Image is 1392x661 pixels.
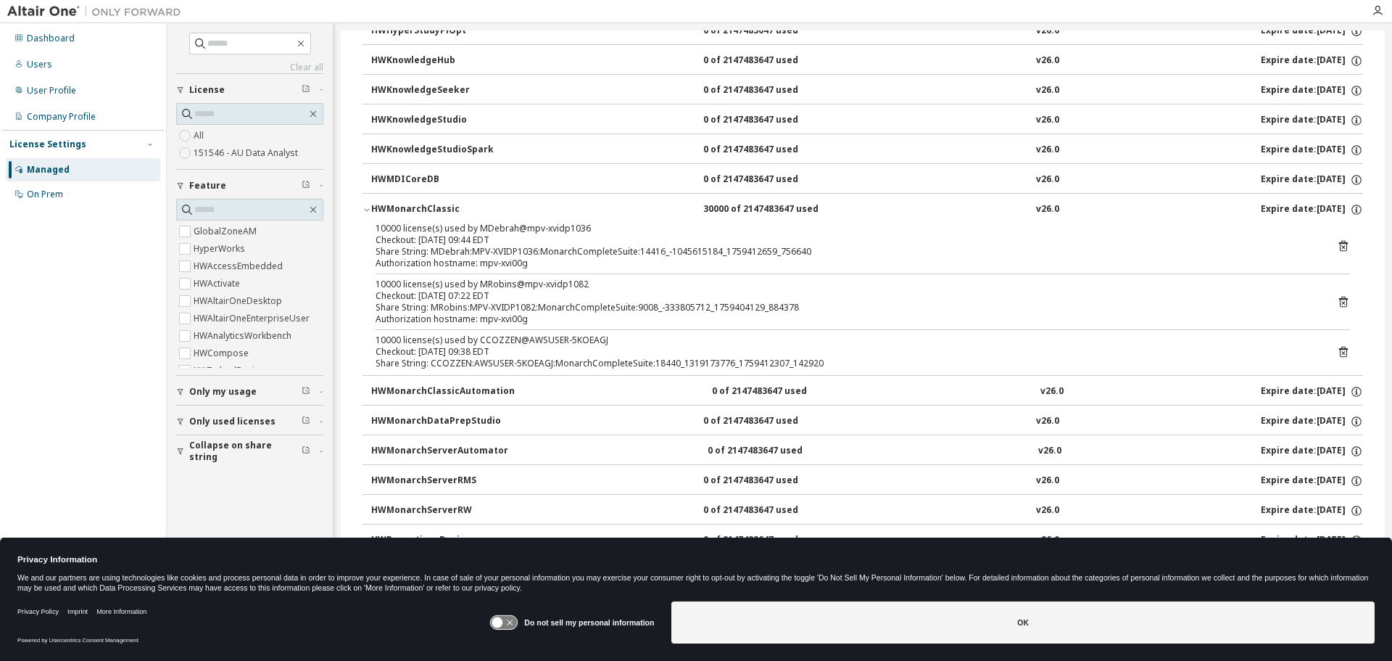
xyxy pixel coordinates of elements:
[371,415,502,428] div: HWMonarchDataPrepStudio
[1261,25,1363,38] div: Expire date: [DATE]
[712,385,842,398] div: 0 of 2147483647 used
[27,85,76,97] div: User Profile
[1261,173,1363,186] div: Expire date: [DATE]
[703,54,834,67] div: 0 of 2147483647 used
[1036,203,1059,216] div: v26.0
[703,173,834,186] div: 0 of 2147483647 used
[194,127,207,144] label: All
[27,33,75,44] div: Dashboard
[1261,415,1363,428] div: Expire date: [DATE]
[371,173,502,186] div: HWMDICoreDB
[376,313,1315,325] div: Authorization hostname: mpv-xvi00g
[302,416,310,427] span: Clear filter
[27,189,63,200] div: On Prem
[703,84,834,97] div: 0 of 2147483647 used
[7,4,188,19] img: Altair One
[1261,203,1363,216] div: Expire date: [DATE]
[1261,475,1363,488] div: Expire date: [DATE]
[176,406,323,438] button: Only used licenses
[302,84,310,96] span: Clear filter
[371,475,502,488] div: HWMonarchServerRMS
[194,345,252,362] label: HWCompose
[371,504,502,517] div: HWMonarchServerRW
[371,435,1363,467] button: HWMonarchServerAutomator0 of 2147483647 usedv26.0Expire date:[DATE]
[189,416,275,427] span: Only used licenses
[176,376,323,408] button: Only my usage
[703,475,834,488] div: 0 of 2147483647 used
[194,327,294,345] label: HWAnalyticsWorkbench
[176,74,323,106] button: License
[371,525,1363,557] button: HWPanopticonDesigner0 of 2147483647 usedv26.0Expire date:[DATE]
[1261,534,1363,547] div: Expire date: [DATE]
[194,223,260,240] label: GlobalZoneAM
[1038,445,1061,458] div: v26.0
[194,144,301,162] label: 151546 - AU Data Analyst
[1036,54,1059,67] div: v26.0
[376,279,1315,290] div: 10000 license(s) used by MRobins@mpv-xvidp1082
[1261,84,1363,97] div: Expire date: [DATE]
[1036,475,1059,488] div: v26.0
[176,435,323,467] button: Collapse on share string
[9,139,86,150] div: License Settings
[371,164,1363,196] button: HWMDICoreDB0 of 2147483647 usedv26.0Expire date:[DATE]
[371,445,508,458] div: HWMonarchServerAutomator
[371,376,1363,408] button: HWMonarchClassicAutomation0 of 2147483647 usedv26.0Expire date:[DATE]
[1261,504,1363,517] div: Expire date: [DATE]
[194,258,286,275] label: HWAccessEmbedded
[1036,173,1059,186] div: v26.0
[1036,144,1059,157] div: v26.0
[194,240,248,258] label: HyperWorks
[376,290,1315,302] div: Checkout: [DATE] 07:22 EDT
[1261,144,1363,157] div: Expire date: [DATE]
[1261,385,1363,398] div: Expire date: [DATE]
[376,302,1315,313] div: Share String: MRobins:MPV-XVIDP1082:MonarchCompleteSuite:9008_-333805712_1759404129_884378
[302,446,310,457] span: Clear filter
[371,54,502,67] div: HWKnowledgeHub
[1036,84,1059,97] div: v26.0
[27,59,52,70] div: Users
[371,385,515,398] div: HWMonarchClassicAutomation
[1261,114,1363,127] div: Expire date: [DATE]
[371,114,502,127] div: HWKnowledgeStudio
[302,180,310,192] span: Clear filter
[194,362,262,379] label: HWEmbedBasic
[371,25,502,38] div: HWHyperStudyPiOpt
[194,292,285,310] label: HWAltairOneDesktop
[376,358,1315,369] div: Share String: CCOZZEN:AWSUSER-5KOEAGJ:MonarchCompleteSuite:18440_1319173776_1759412307_142920
[1036,504,1059,517] div: v26.0
[371,134,1363,166] button: HWKnowledgeStudioSpark0 of 2147483647 usedv26.0Expire date:[DATE]
[194,275,243,292] label: HWActivate
[1036,25,1059,38] div: v26.0
[371,15,1363,47] button: HWHyperStudyPiOpt0 of 2147483647 usedv26.0Expire date:[DATE]
[376,334,1315,346] div: 10000 license(s) used by CCOZZEN@AWSUSER-5KOEAGJ
[176,170,323,202] button: Feature
[371,495,1363,527] button: HWMonarchServerRW0 of 2147483647 usedv26.0Expire date:[DATE]
[371,406,1363,438] button: HWMonarchDataPrepStudio0 of 2147483647 usedv26.0Expire date:[DATE]
[27,111,96,123] div: Company Profile
[708,445,838,458] div: 0 of 2147483647 used
[1261,54,1363,67] div: Expire date: [DATE]
[1036,415,1059,428] div: v26.0
[371,534,502,547] div: HWPanopticonDesigner
[703,144,834,157] div: 0 of 2147483647 used
[703,415,834,428] div: 0 of 2147483647 used
[176,62,323,73] a: Clear all
[189,440,302,463] span: Collapse on share string
[189,84,225,96] span: License
[371,144,502,157] div: HWKnowledgeStudioSpark
[1036,114,1059,127] div: v26.0
[189,180,226,192] span: Feature
[371,104,1363,136] button: HWKnowledgeStudio0 of 2147483647 usedv26.0Expire date:[DATE]
[27,164,70,176] div: Managed
[1261,445,1363,458] div: Expire date: [DATE]
[376,246,1315,258] div: Share String: MDebrah:MPV-XVIDP1036:MonarchCompleteSuite:14416_-1045615184_1759412659_756640
[371,75,1363,107] button: HWKnowledgeSeeker0 of 2147483647 usedv26.0Expire date:[DATE]
[371,45,1363,77] button: HWKnowledgeHub0 of 2147483647 usedv26.0Expire date:[DATE]
[371,84,502,97] div: HWKnowledgeSeeker
[703,504,834,517] div: 0 of 2147483647 used
[1036,534,1059,547] div: v26.0
[376,234,1315,246] div: Checkout: [DATE] 09:44 EDT
[371,203,502,216] div: HWMonarchClassic
[376,258,1315,269] div: Authorization hostname: mpv-xvi00g
[703,534,834,547] div: 0 of 2147483647 used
